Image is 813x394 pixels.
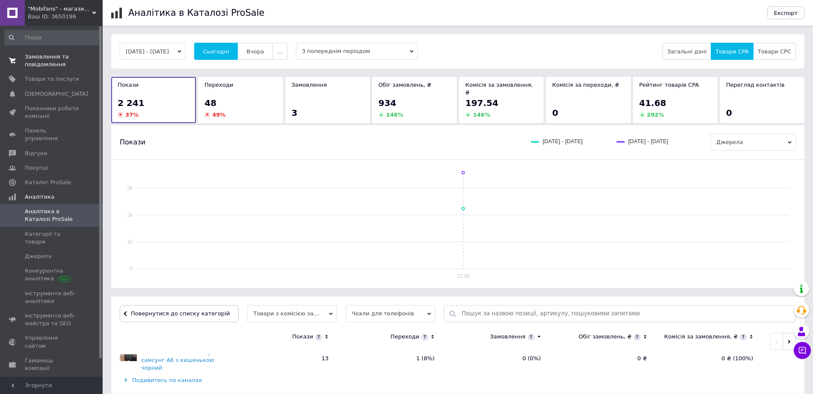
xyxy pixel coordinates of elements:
[25,127,79,142] span: Панель управління
[212,112,225,118] span: 49 %
[4,30,101,45] input: Пошук
[203,48,229,55] span: Сьогодні
[457,273,470,279] text: 12.09
[552,108,558,118] span: 0
[25,193,54,201] span: Аналітика
[25,230,79,246] span: Категорії та товари
[758,48,791,55] span: Товари CPC
[656,325,762,393] td: 0 ₴ (100%)
[378,82,432,88] span: Обіг замовлень, ₴
[25,179,71,186] span: Каталог ProSale
[25,253,51,260] span: Джерела
[465,82,533,96] span: Комісія за замовлення, ₴
[461,306,791,322] input: Пошук за назвою позиції, артикулу, пошуковими запитами
[753,43,796,60] button: Товари CPC
[247,305,337,322] span: Товари з комісією за замовлення
[25,75,79,83] span: Товари та послуги
[296,43,418,60] span: З попереднім періодом
[25,53,79,68] span: Замовлення та повідомлення
[127,185,133,191] text: 3k
[204,98,216,108] span: 48
[25,334,79,350] span: Управління сайтом
[550,325,656,393] td: 0 ₴
[246,48,264,55] span: Вчора
[579,333,632,341] div: Обіг замовлень, ₴
[346,305,435,322] span: Чохли для телефонів
[774,10,798,16] span: Експорт
[639,98,666,108] span: 41.68
[767,6,805,19] button: Експорт
[127,239,133,245] text: 1k
[662,43,711,60] button: Загальні дані
[25,208,79,223] span: Аналітика в Каталозі ProSale
[120,376,229,384] div: Подивитись по каналах
[25,312,79,327] span: Інструменти веб-майстра та SEO
[443,325,549,393] td: 0 (0%)
[120,305,239,322] button: Повернутися до списку категорій
[25,105,79,120] span: Показники роботи компанії
[118,98,145,108] span: 2 241
[794,342,811,359] button: Чат з покупцем
[292,108,298,118] span: 3
[667,48,707,55] span: Загальні дані
[726,108,732,118] span: 0
[25,164,48,172] span: Покупці
[272,43,287,60] button: ...
[25,290,79,305] span: Інструменти веб-аналітики
[237,43,273,60] button: Вчора
[231,325,337,393] td: 13
[552,82,619,88] span: Комісія за переходи, ₴
[25,150,47,157] span: Відгуки
[25,267,79,282] span: Конкурентна аналітика
[465,98,498,108] span: 197.54
[128,8,264,18] h1: Аналітика в Каталозі ProSale
[129,310,230,317] span: Повернутися до списку категорій
[118,82,139,88] span: Покази
[204,82,233,88] span: Переходи
[194,43,238,60] button: Сьогодні
[390,333,419,341] div: Переходи
[28,5,92,13] span: "Mobifans" - магазин з чудовим сервісом та доступними цінами на аксесуари для гаджетів!
[28,13,103,21] div: Ваш ID: 3650196
[639,82,699,88] span: Рейтинг товарiв CPA
[25,357,79,372] span: Гаманець компанії
[710,134,796,151] span: Джерела
[292,82,327,88] span: Замовлення
[726,82,785,88] span: Перегляд контактів
[711,43,753,60] button: Товари CPA
[378,98,396,108] span: 934
[715,48,748,55] span: Товари CPA
[292,333,313,341] div: Покази
[490,333,526,341] div: Замовлення
[473,112,490,118] span: 146 %
[25,90,88,98] span: [DEMOGRAPHIC_DATA]
[125,112,139,118] span: 37 %
[120,138,145,147] span: Покази
[127,212,133,218] text: 2k
[664,333,738,341] div: Комісія за замовлення, ₴
[647,112,664,118] span: 292 %
[277,48,282,55] span: ...
[130,266,133,272] text: 0
[386,112,403,118] span: 146 %
[120,43,186,60] button: [DATE] - [DATE]
[337,325,443,393] td: 1 (8%)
